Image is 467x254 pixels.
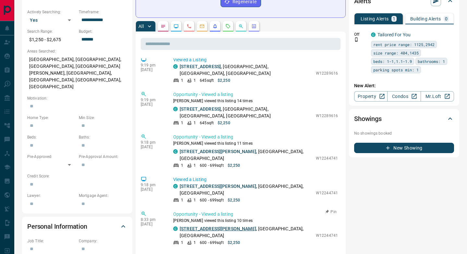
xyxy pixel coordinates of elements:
[387,91,421,102] a: Condos
[27,219,127,234] div: Personal Information
[161,24,166,29] svg: Notes
[181,163,183,168] p: 1
[180,64,221,69] a: [STREET_ADDRESS]
[373,50,419,56] span: size range: 404,1435
[141,67,163,72] p: [DATE]
[228,240,240,246] p: $2,250
[393,17,395,21] p: 1
[354,37,359,42] svg: Push Notification Only
[173,107,178,111] div: condos.ca
[180,106,221,112] a: [STREET_ADDRESS]
[354,130,454,136] p: No showings booked
[180,148,313,162] p: , [GEOGRAPHIC_DATA], [GEOGRAPHIC_DATA]
[141,140,163,145] p: 9:18 pm
[212,24,218,29] svg: Listing Alerts
[181,240,183,246] p: 1
[79,9,127,15] p: Timeframe:
[141,222,163,226] p: [DATE]
[228,163,240,168] p: $2,250
[373,41,435,48] span: rent price range: 1125,2942
[316,155,338,161] p: W12244741
[225,24,231,29] svg: Requests
[141,187,163,192] p: [DATE]
[27,9,76,15] p: Actively Searching:
[173,56,338,63] p: Viewed a Listing
[173,134,338,140] p: Opportunity - Viewed a listing
[371,32,376,37] div: condos.ca
[181,120,183,126] p: 1
[27,115,76,121] p: Home Type:
[173,218,338,224] p: [PERSON_NAME] viewed this listing 10 times
[173,184,178,188] div: condos.ca
[27,134,76,140] p: Beds:
[173,98,338,104] p: [PERSON_NAME] viewed this listing 14 times
[141,183,163,187] p: 9:18 pm
[27,238,76,244] p: Job Title:
[199,24,205,29] svg: Emails
[194,197,196,203] p: 1
[316,233,338,238] p: W12244741
[27,48,127,54] p: Areas Searched:
[173,91,338,98] p: Opportunity - Viewed a listing
[354,114,382,124] h2: Showings
[79,134,127,140] p: Baths:
[180,225,313,239] p: , [GEOGRAPHIC_DATA], [GEOGRAPHIC_DATA]
[173,140,338,146] p: [PERSON_NAME] viewed this listing 11 times
[27,193,76,199] p: Lawyer:
[180,149,256,154] a: [STREET_ADDRESS][PERSON_NAME]
[418,58,445,65] span: bathrooms: 1
[322,209,341,215] button: Pin
[218,120,230,126] p: $2,250
[194,78,196,83] p: 1
[194,120,196,126] p: 1
[354,91,388,102] a: Property
[173,226,178,231] div: condos.ca
[445,17,448,21] p: 0
[181,197,183,203] p: 1
[27,34,76,45] p: $1,250 - $2,675
[141,145,163,149] p: [DATE]
[180,184,256,189] a: [STREET_ADDRESS][PERSON_NAME]
[316,113,338,119] p: W12289616
[181,78,183,83] p: 1
[200,240,223,246] p: 600 - 699 sqft
[354,31,367,37] p: Off
[354,143,454,153] button: New Showing
[138,24,144,29] p: All
[316,70,338,76] p: W12289616
[421,91,454,102] a: Mr.Loft
[141,217,163,222] p: 8:33 pm
[251,24,257,29] svg: Agent Actions
[180,63,313,77] p: , [GEOGRAPHIC_DATA], [GEOGRAPHIC_DATA], [GEOGRAPHIC_DATA]
[373,58,412,65] span: beds: 1-1,1.1-1.9
[354,82,454,89] p: New Alert:
[27,29,76,34] p: Search Range:
[173,64,178,69] div: condos.ca
[200,120,214,126] p: 645 sqft
[180,183,313,197] p: , [GEOGRAPHIC_DATA], [GEOGRAPHIC_DATA]
[79,193,127,199] p: Mortgage Agent:
[79,154,127,160] p: Pre-Approval Amount:
[218,78,230,83] p: $2,250
[410,17,441,21] p: Building Alerts
[173,149,178,154] div: condos.ca
[186,24,192,29] svg: Calls
[141,98,163,102] p: 9:19 pm
[27,95,127,101] p: Motivation:
[194,163,196,168] p: 1
[173,211,338,218] p: Opportunity - Viewed a listing
[79,115,127,121] p: Min Size:
[27,54,127,92] p: [GEOGRAPHIC_DATA], [GEOGRAPHIC_DATA], [GEOGRAPHIC_DATA], [GEOGRAPHIC_DATA][PERSON_NAME], [GEOGRAP...
[27,15,76,25] div: Yes
[200,78,214,83] p: 645 sqft
[27,173,127,179] p: Credit Score:
[228,197,240,203] p: $2,250
[194,240,196,246] p: 1
[27,154,76,160] p: Pre-Approved:
[79,29,127,34] p: Budget:
[316,190,338,196] p: W12244741
[354,111,454,127] div: Showings
[79,238,127,244] p: Company:
[373,67,419,73] span: parking spots min: 1
[174,24,179,29] svg: Lead Browsing Activity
